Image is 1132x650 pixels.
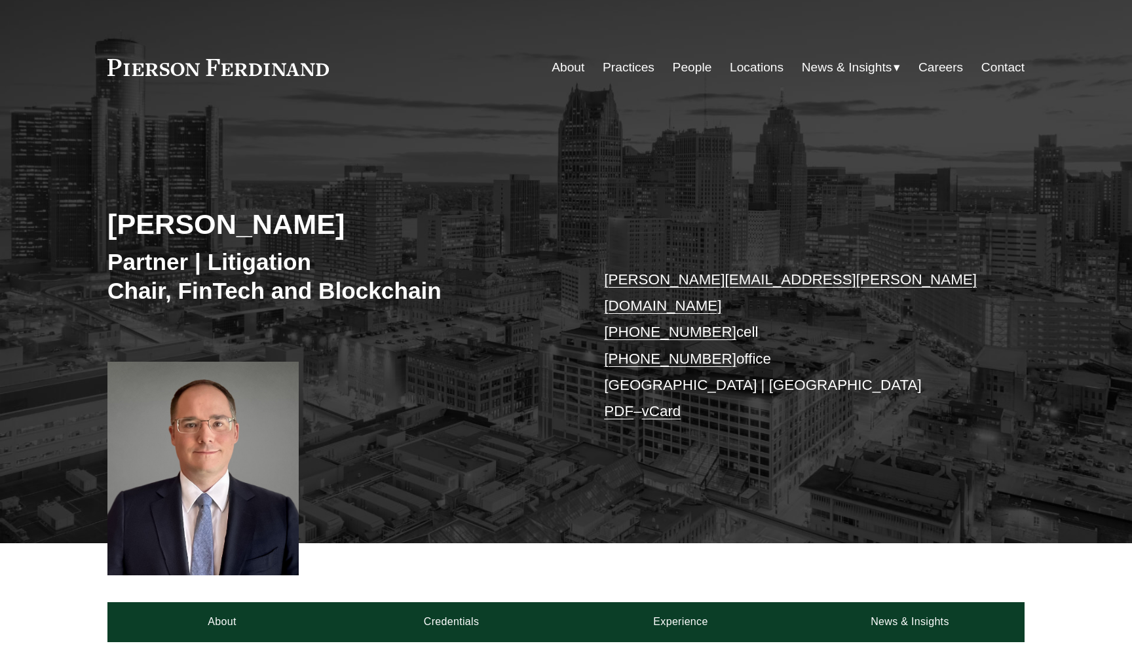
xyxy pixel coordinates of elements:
[604,403,633,419] a: PDF
[107,602,337,641] a: About
[795,602,1025,641] a: News & Insights
[337,602,566,641] a: Credentials
[730,55,783,80] a: Locations
[566,602,795,641] a: Experience
[552,55,584,80] a: About
[981,55,1025,80] a: Contact
[802,55,901,80] a: folder dropdown
[603,55,654,80] a: Practices
[107,207,566,241] h2: [PERSON_NAME]
[802,56,892,79] span: News & Insights
[642,403,681,419] a: vCard
[107,248,566,305] h3: Partner | Litigation Chair, FinTech and Blockchain
[604,271,977,314] a: [PERSON_NAME][EMAIL_ADDRESS][PERSON_NAME][DOMAIN_NAME]
[604,351,736,367] a: [PHONE_NUMBER]
[673,55,712,80] a: People
[604,324,736,340] a: [PHONE_NUMBER]
[604,267,986,425] p: cell office [GEOGRAPHIC_DATA] | [GEOGRAPHIC_DATA] –
[918,55,963,80] a: Careers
